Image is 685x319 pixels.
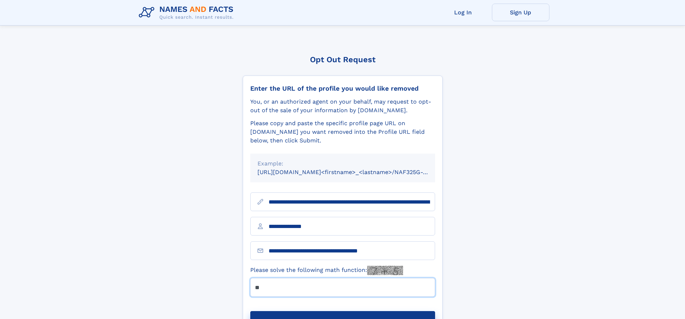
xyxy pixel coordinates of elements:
[434,4,492,21] a: Log In
[250,119,435,145] div: Please copy and paste the specific profile page URL on [DOMAIN_NAME] you want removed into the Pr...
[250,97,435,115] div: You, or an authorized agent on your behalf, may request to opt-out of the sale of your informatio...
[136,3,239,22] img: Logo Names and Facts
[257,169,449,176] small: [URL][DOMAIN_NAME]<firstname>_<lastname>/NAF325G-xxxxxxxx
[492,4,549,21] a: Sign Up
[250,266,403,275] label: Please solve the following math function:
[250,85,435,92] div: Enter the URL of the profile you would like removed
[257,159,428,168] div: Example:
[243,55,443,64] div: Opt Out Request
